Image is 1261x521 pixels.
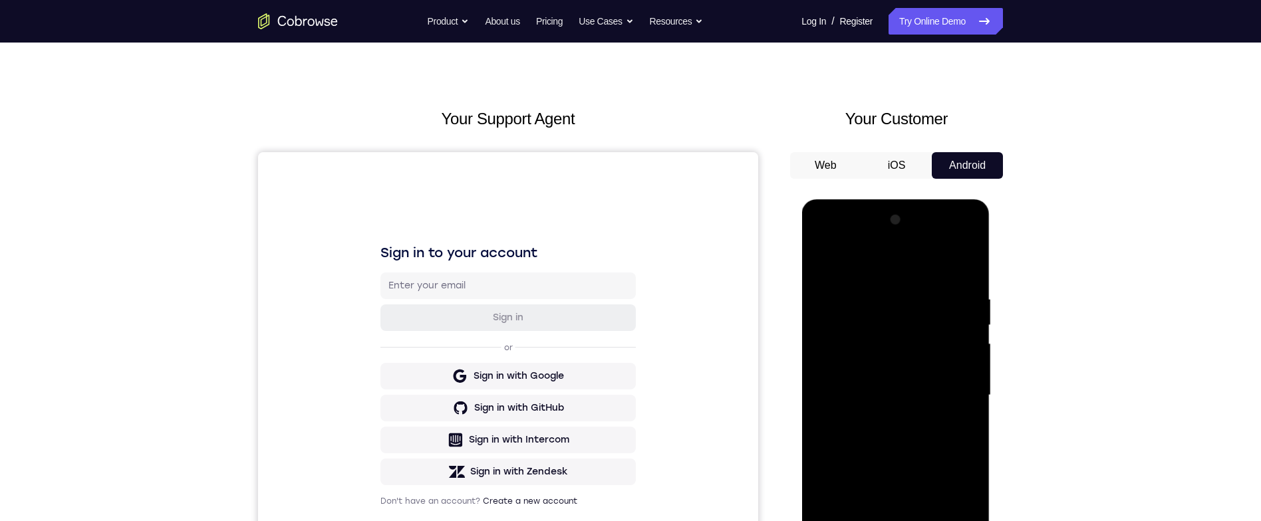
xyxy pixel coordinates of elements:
a: About us [485,8,519,35]
button: Product [428,8,470,35]
a: Try Online Demo [889,8,1003,35]
h2: Your Customer [790,107,1003,131]
a: Log In [801,8,826,35]
h2: Your Support Agent [258,107,758,131]
a: Go to the home page [258,13,338,29]
button: Resources [650,8,704,35]
a: Pricing [536,8,563,35]
a: Register [840,8,873,35]
button: iOS [861,152,932,179]
button: Web [790,152,861,179]
span: / [831,13,834,29]
button: Use Cases [579,8,633,35]
button: Android [932,152,1003,179]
